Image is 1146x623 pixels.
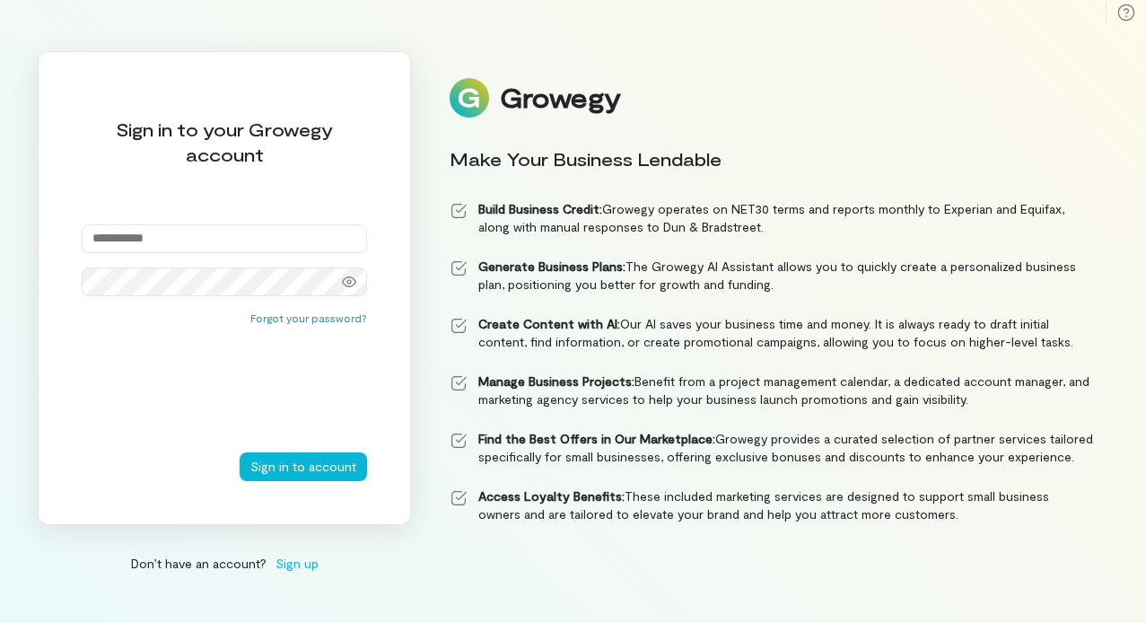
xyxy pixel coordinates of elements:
strong: Find the Best Offers in Our Marketplace: [478,431,715,446]
strong: Manage Business Projects: [478,373,634,389]
div: Sign in to your Growegy account [82,117,367,167]
li: Growegy provides a curated selection of partner services tailored specifically for small business... [450,430,1094,466]
strong: Build Business Credit: [478,201,602,216]
img: Logo [450,78,489,118]
li: These included marketing services are designed to support small business owners and are tailored ... [450,487,1094,523]
strong: Create Content with AI: [478,316,620,331]
strong: Generate Business Plans: [478,259,625,274]
div: Growegy [500,83,620,113]
li: Growegy operates on NET30 terms and reports monthly to Experian and Equifax, along with manual re... [450,200,1094,236]
button: Sign in to account [240,452,367,481]
li: Our AI saves your business time and money. It is always ready to draft initial content, find info... [450,315,1094,351]
li: Benefit from a project management calendar, a dedicated account manager, and marketing agency ser... [450,373,1094,408]
div: Don’t have an account? [38,554,411,573]
div: Make Your Business Lendable [450,146,1094,171]
li: The Growegy AI Assistant allows you to quickly create a personalized business plan, positioning y... [450,258,1094,294]
span: Sign up [276,554,319,573]
strong: Access Loyalty Benefits: [478,488,625,504]
button: Forgot your password? [250,311,367,325]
